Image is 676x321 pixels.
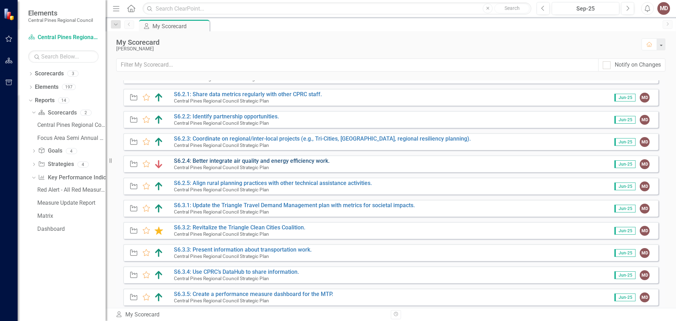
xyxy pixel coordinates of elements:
[116,46,634,51] div: [PERSON_NAME]
[640,292,650,302] div: MD
[67,71,79,77] div: 3
[154,160,163,168] img: Not started or behind schedule
[614,249,636,257] span: Jun-25
[174,91,322,98] a: S6.2.1: Share data metrics regularly with other CPRC staff.
[154,116,163,124] img: On track for on-time completion
[62,84,76,90] div: 197
[174,120,269,126] small: Central Pines Regional Council Strategic Plan
[4,8,16,20] img: ClearPoint Strategy
[640,137,650,147] div: MD
[38,147,62,155] a: Goals
[614,205,636,212] span: Jun-25
[174,268,299,275] a: S6.3.4: Use CPRC’s DataHub to share information.
[614,138,636,146] span: Jun-25
[36,184,106,196] a: Red Alert - All Red Measures
[174,231,269,237] small: Central Pines Regional Council Strategic Plan
[614,227,636,235] span: Jun-25
[28,50,99,63] input: Search Below...
[154,138,163,146] img: On track for on-time completion
[640,115,650,125] div: MD
[174,253,269,259] small: Central Pines Regional Council Strategic Plan
[174,298,269,303] small: Central Pines Regional Council Strategic Plan
[35,97,55,105] a: Reports
[614,271,636,279] span: Jun-25
[152,22,208,31] div: My Scorecard
[614,116,636,124] span: Jun-25
[154,249,163,257] img: On track for on-time completion
[35,83,58,91] a: Elements
[143,2,531,15] input: Search ClearPoint...
[614,294,636,301] span: Jun-25
[614,160,636,168] span: Jun-25
[116,58,599,72] input: Filter My Scorecard...
[37,187,106,193] div: Red Alert - All Red Measures
[174,113,279,120] a: S6.2.2: Identify partnership opportunities.
[66,148,77,154] div: 4
[174,202,415,209] a: S6.3.1: Update the Triangle Travel Demand Management plan with metrics for societal impacts.
[154,93,163,102] img: On track for on-time completion
[80,110,92,116] div: 2
[174,276,269,281] small: Central Pines Regional Council Strategic Plan
[36,197,106,209] a: Measure Update Report
[640,93,650,103] div: MD
[174,98,269,104] small: Central Pines Regional Council Strategic Plan
[36,223,106,235] a: Dashboard
[37,213,106,219] div: Matrix
[36,119,106,130] a: Central Pines Regional Council [DATE]-[DATE] Strategic Business Plan Summary
[154,271,163,279] img: On track for on-time completion
[614,183,636,190] span: Jun-25
[28,33,99,42] a: Central Pines Regional Council Strategic Plan
[116,38,634,46] div: My Scorecard
[37,200,106,206] div: Measure Update Report
[554,5,617,13] div: Sep-25
[115,311,386,319] div: My Scorecard
[154,293,163,302] img: On track for on-time completion
[614,94,636,101] span: Jun-25
[154,182,163,191] img: On track for on-time completion
[640,270,650,280] div: MD
[174,180,372,186] a: S6.2.5: Align rural planning practices with other technical assistance activities.
[154,227,163,235] img: Completed
[77,161,89,167] div: 4
[37,122,106,128] div: Central Pines Regional Council [DATE]-[DATE] Strategic Business Plan Summary
[615,61,661,69] div: Notify on Changes
[552,2,619,15] button: Sep-25
[35,70,64,78] a: Scorecards
[174,187,269,192] small: Central Pines Regional Council Strategic Plan
[38,174,119,182] a: Key Performance Indicators
[174,224,305,231] a: S6.3.2: Revitalize the Triangle Clean Cities Coalition.
[640,248,650,258] div: MD
[37,226,106,232] div: Dashboard
[505,5,520,11] span: Search
[37,135,106,141] div: Focus Area Semi Annual Updates
[640,181,650,191] div: MD
[174,291,333,297] a: S6.3.5: Create a performance measure dashboard for the MTP.
[38,109,76,117] a: Scorecards
[174,142,269,148] small: Central Pines Regional Council Strategic Plan
[28,9,93,17] span: Elements
[36,132,106,143] a: Focus Area Semi Annual Updates
[640,159,650,169] div: MD
[174,135,471,142] a: S6.2.3: Coordinate on regional/inter-local projects (e.g., Tri-Cities, [GEOGRAPHIC_DATA], regiona...
[36,210,106,222] a: Matrix
[494,4,530,13] button: Search
[174,165,269,170] small: Central Pines Regional Council Strategic Plan
[640,226,650,236] div: MD
[58,97,69,103] div: 14
[174,209,269,215] small: Central Pines Regional Council Strategic Plan
[640,204,650,214] div: MD
[28,17,93,23] small: Central Pines Regional Council
[154,204,163,213] img: On track for on-time completion
[174,246,312,253] a: S6.3.3: Present information about transportation work.
[174,158,330,164] a: S6.2.4: Better integrate air quality and energy efficiency work.
[657,2,670,15] button: MD
[38,160,74,168] a: Strategies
